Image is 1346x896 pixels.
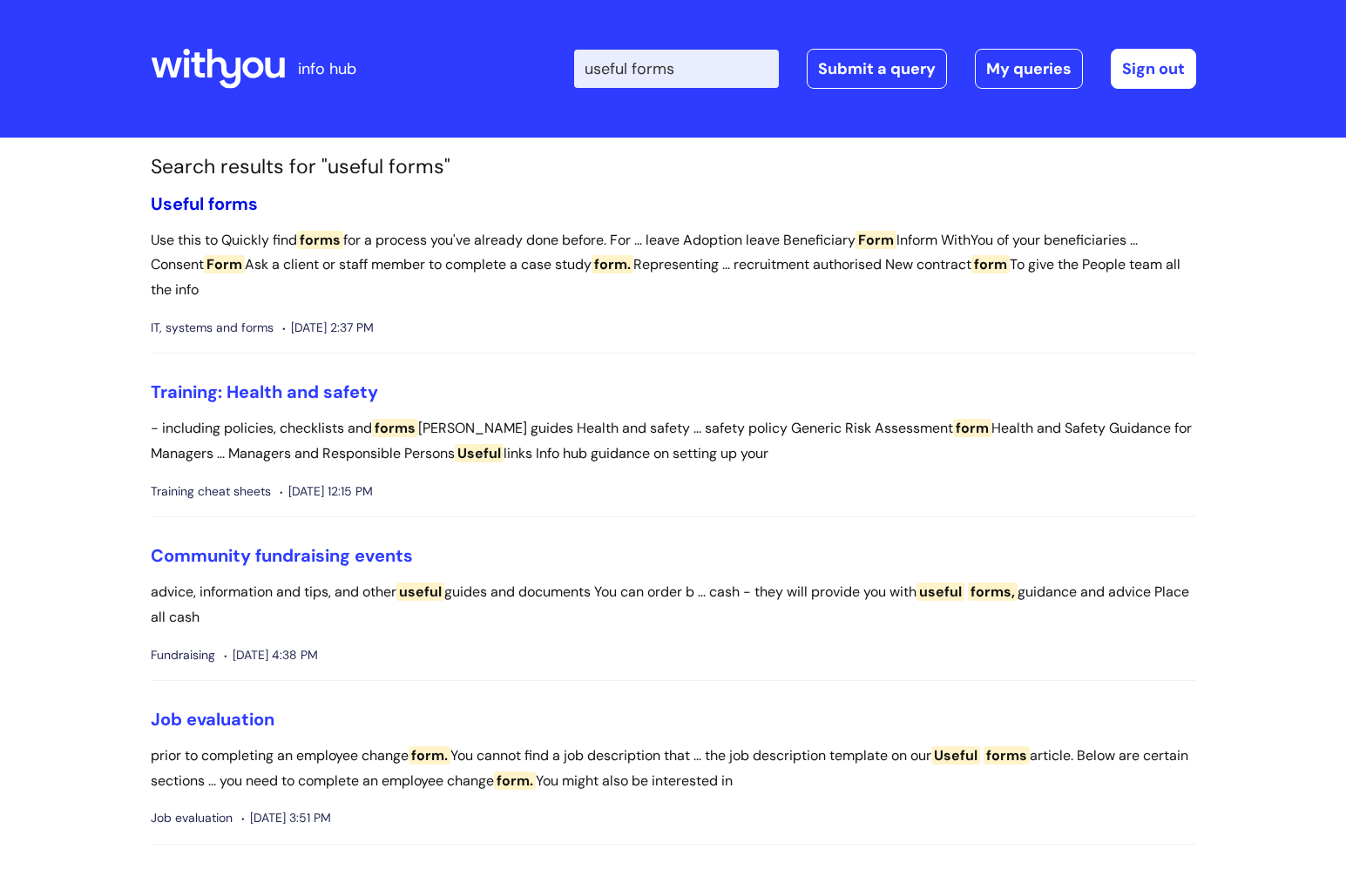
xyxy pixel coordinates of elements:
[984,746,1030,765] span: forms
[208,192,258,215] span: forms
[592,255,633,273] span: form.
[204,255,245,273] span: Form
[151,708,274,731] a: Job evaluation
[151,155,1196,179] h1: Search results for "useful forms"
[856,231,896,249] span: Form
[968,583,1018,601] span: forms,
[280,481,373,502] span: [DATE] 12:15 PM
[151,381,378,403] a: Training: Health and safety
[455,444,504,462] span: Useful
[396,583,444,601] span: useful
[151,744,1196,794] p: prior to completing an employee change You cannot find a job description that ... the job descrip...
[971,255,1010,273] span: form
[151,481,271,502] span: Training cheat sheets
[151,192,258,215] a: Useful forms
[807,49,947,89] a: Submit a query
[409,746,450,765] span: form.
[241,807,331,829] span: [DATE] 3:51 PM
[494,771,536,790] span: form.
[151,544,413,567] a: Community fundraising events
[953,419,991,437] span: form
[151,317,274,339] span: IT, systems and forms
[372,419,418,437] span: forms
[151,580,1196,630] p: advice, information and tips, and other guides and documents You can order b ... cash - they will...
[151,192,204,215] span: Useful
[574,50,779,88] input: Search
[574,49,1196,89] div: | -
[916,583,964,601] span: useful
[931,746,980,765] span: Useful
[224,644,318,666] span: [DATE] 4:38 PM
[1111,49,1196,89] a: Sign out
[298,55,356,83] p: info hub
[151,228,1196,303] p: Use this to Quickly find for a process you've already done before. For ... leave Adoption leave B...
[151,416,1196,467] p: - including policies, checklists and [PERSON_NAME] guides Health and safety ... safety policy Gen...
[151,644,215,666] span: Fundraising
[297,231,343,249] span: forms
[282,317,374,339] span: [DATE] 2:37 PM
[975,49,1083,89] a: My queries
[151,807,233,829] span: Job evaluation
